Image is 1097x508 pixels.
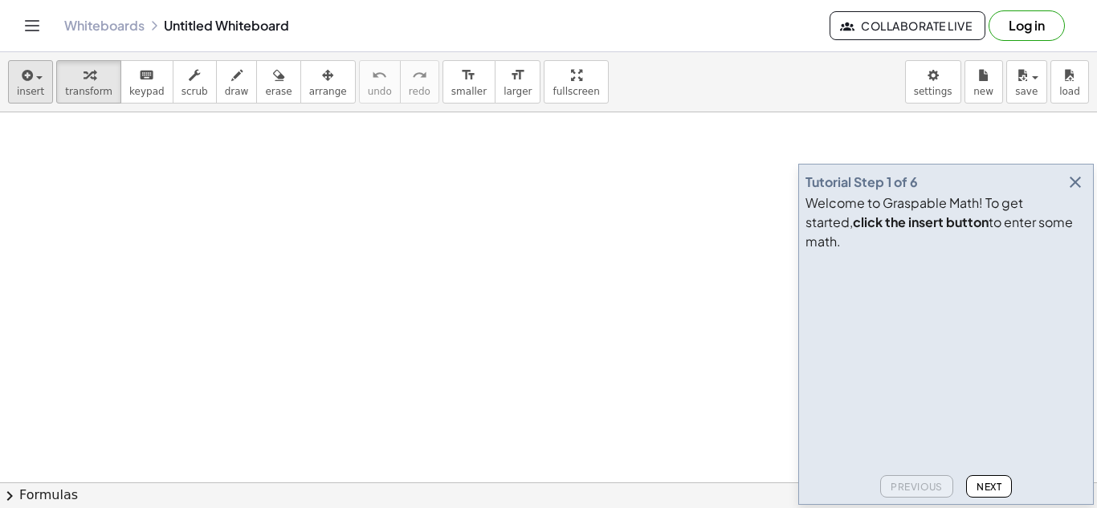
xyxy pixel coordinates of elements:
[56,60,121,104] button: transform
[256,60,300,104] button: erase
[853,213,989,230] b: click the insert button
[805,173,918,192] div: Tutorial Step 1 of 6
[129,86,165,97] span: keypad
[510,66,525,85] i: format_size
[300,60,356,104] button: arrange
[181,86,208,97] span: scrub
[843,18,972,33] span: Collaborate Live
[495,60,540,104] button: format_sizelarger
[17,86,44,97] span: insert
[65,86,112,97] span: transform
[216,60,258,104] button: draw
[977,481,1001,493] span: Next
[8,60,53,104] button: insert
[973,86,993,97] span: new
[964,60,1003,104] button: new
[504,86,532,97] span: larger
[989,10,1065,41] button: Log in
[914,86,952,97] span: settings
[120,60,173,104] button: keyboardkeypad
[309,86,347,97] span: arrange
[1015,86,1038,97] span: save
[442,60,495,104] button: format_sizesmaller
[1050,60,1089,104] button: load
[139,66,154,85] i: keyboard
[409,86,430,97] span: redo
[173,60,217,104] button: scrub
[451,86,487,97] span: smaller
[412,66,427,85] i: redo
[400,60,439,104] button: redoredo
[359,60,401,104] button: undoundo
[805,193,1087,251] div: Welcome to Graspable Math! To get started, to enter some math.
[544,60,608,104] button: fullscreen
[1059,86,1080,97] span: load
[830,11,985,40] button: Collaborate Live
[368,86,392,97] span: undo
[905,60,961,104] button: settings
[461,66,476,85] i: format_size
[372,66,387,85] i: undo
[966,475,1012,498] button: Next
[19,13,45,39] button: Toggle navigation
[225,86,249,97] span: draw
[1006,60,1047,104] button: save
[265,86,292,97] span: erase
[553,86,599,97] span: fullscreen
[64,18,145,34] a: Whiteboards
